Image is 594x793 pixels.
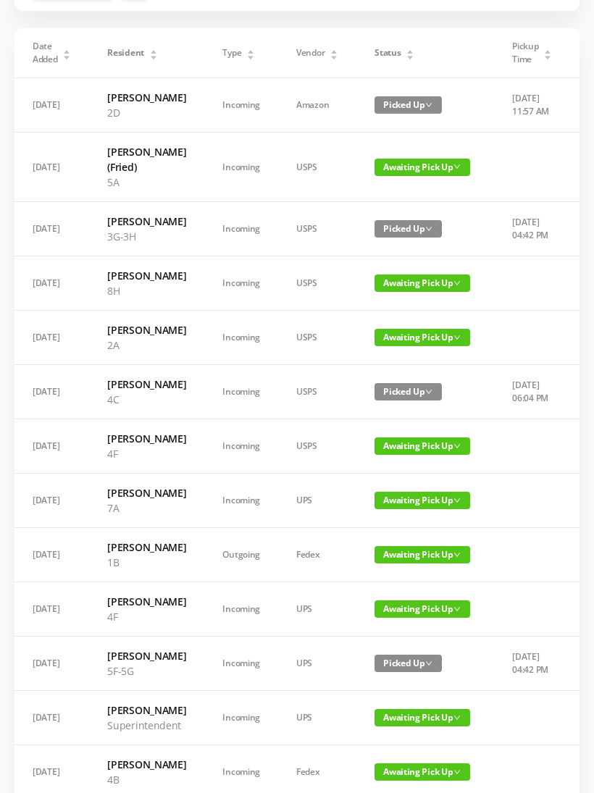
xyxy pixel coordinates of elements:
[107,609,186,624] p: 4F
[107,377,186,392] h6: [PERSON_NAME]
[494,637,570,691] td: [DATE] 04:42 PM
[107,175,186,190] p: 5A
[453,497,461,504] i: icon: down
[278,582,356,637] td: UPS
[278,256,356,311] td: USPS
[107,431,186,446] h6: [PERSON_NAME]
[375,96,442,114] span: Picked Up
[14,474,89,528] td: [DATE]
[107,337,186,353] p: 2A
[512,40,538,66] span: Pickup Time
[330,48,338,56] div: Sort
[14,528,89,582] td: [DATE]
[107,446,186,461] p: 4F
[375,655,442,672] span: Picked Up
[107,283,186,298] p: 8H
[375,763,470,781] span: Awaiting Pick Up
[543,48,552,56] div: Sort
[107,540,186,555] h6: [PERSON_NAME]
[107,555,186,570] p: 1B
[425,388,432,395] i: icon: down
[278,419,356,474] td: USPS
[425,660,432,667] i: icon: down
[14,133,89,202] td: [DATE]
[453,334,461,341] i: icon: down
[107,144,186,175] h6: [PERSON_NAME] (Fried)
[107,702,186,718] h6: [PERSON_NAME]
[544,48,552,52] i: icon: caret-up
[107,229,186,244] p: 3G-3H
[204,311,278,365] td: Incoming
[149,48,157,52] i: icon: caret-up
[375,329,470,346] span: Awaiting Pick Up
[406,48,414,56] div: Sort
[425,225,432,232] i: icon: down
[246,48,255,56] div: Sort
[278,202,356,256] td: USPS
[278,637,356,691] td: UPS
[544,54,552,58] i: icon: caret-down
[204,202,278,256] td: Incoming
[107,268,186,283] h6: [PERSON_NAME]
[107,648,186,663] h6: [PERSON_NAME]
[278,133,356,202] td: USPS
[204,637,278,691] td: Incoming
[107,485,186,500] h6: [PERSON_NAME]
[375,383,442,400] span: Picked Up
[406,48,414,52] i: icon: caret-up
[278,691,356,745] td: UPS
[107,46,144,59] span: Resident
[494,202,570,256] td: [DATE] 04:42 PM
[453,163,461,170] i: icon: down
[107,772,186,787] p: 4B
[453,605,461,613] i: icon: down
[107,718,186,733] p: Superintendent
[149,48,158,56] div: Sort
[14,582,89,637] td: [DATE]
[494,78,570,133] td: [DATE] 11:57 AM
[278,474,356,528] td: UPS
[14,256,89,311] td: [DATE]
[330,48,338,52] i: icon: caret-up
[63,48,71,52] i: icon: caret-up
[149,54,157,58] i: icon: caret-down
[204,133,278,202] td: Incoming
[62,48,71,56] div: Sort
[107,663,186,679] p: 5F-5G
[453,714,461,721] i: icon: down
[278,78,356,133] td: Amazon
[278,311,356,365] td: USPS
[453,768,461,776] i: icon: down
[204,582,278,637] td: Incoming
[453,280,461,287] i: icon: down
[204,419,278,474] td: Incoming
[63,54,71,58] i: icon: caret-down
[375,437,470,455] span: Awaiting Pick Up
[453,551,461,558] i: icon: down
[204,256,278,311] td: Incoming
[494,365,570,419] td: [DATE] 06:04 PM
[107,500,186,516] p: 7A
[406,54,414,58] i: icon: caret-down
[278,528,356,582] td: Fedex
[375,274,470,292] span: Awaiting Pick Up
[330,54,338,58] i: icon: caret-down
[375,492,470,509] span: Awaiting Pick Up
[247,54,255,58] i: icon: caret-down
[375,46,401,59] span: Status
[14,365,89,419] td: [DATE]
[107,322,186,337] h6: [PERSON_NAME]
[375,709,470,726] span: Awaiting Pick Up
[107,757,186,772] h6: [PERSON_NAME]
[14,419,89,474] td: [DATE]
[296,46,325,59] span: Vendor
[107,105,186,120] p: 2D
[204,365,278,419] td: Incoming
[14,202,89,256] td: [DATE]
[14,311,89,365] td: [DATE]
[107,90,186,105] h6: [PERSON_NAME]
[425,101,432,109] i: icon: down
[375,159,470,176] span: Awaiting Pick Up
[375,546,470,563] span: Awaiting Pick Up
[107,594,186,609] h6: [PERSON_NAME]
